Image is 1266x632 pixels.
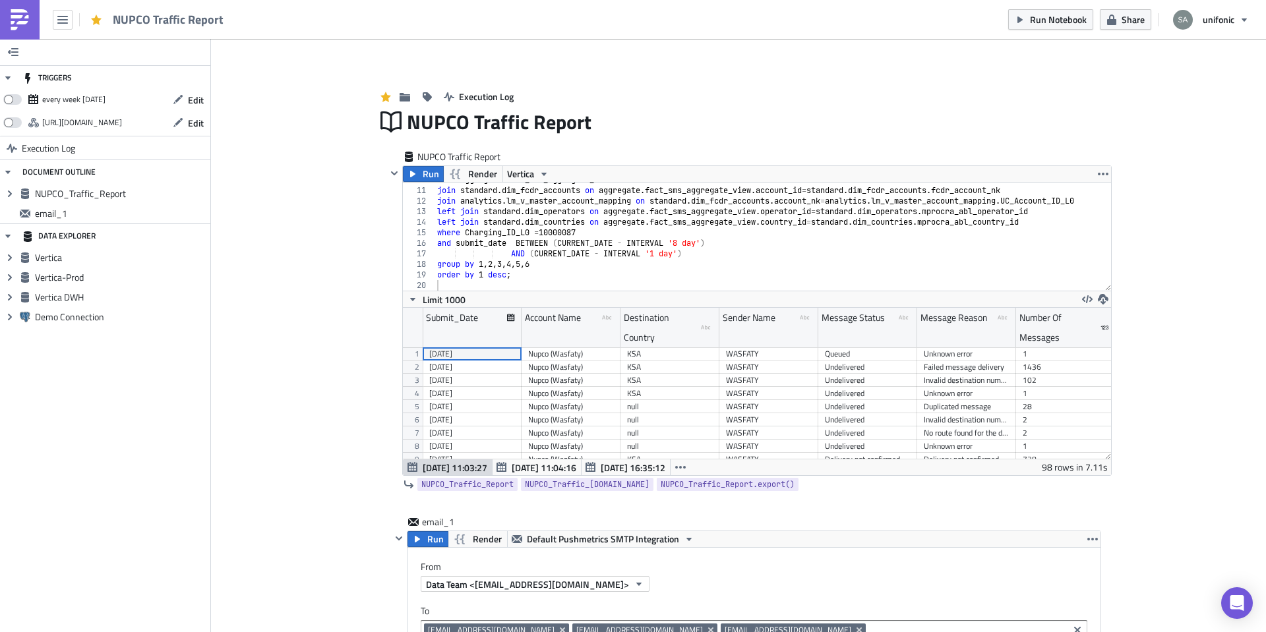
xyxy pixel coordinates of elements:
div: every week on Sunday [42,90,105,109]
div: Destination Country [624,308,701,347]
div: KSA [627,374,713,387]
span: Run Notebook [1030,13,1087,26]
span: [DATE] 16:35:12 [601,461,665,474]
span: NUPCO_Traffic_[DOMAIN_NAME] [525,478,649,491]
div: [DATE] [429,426,515,440]
div: 738 [1023,453,1108,466]
p: Dear Team [5,5,660,16]
div: TRIGGERS [22,66,72,90]
div: WASFATY [726,400,812,413]
div: Queued [825,347,911,360]
div: Delivery not confirmed [924,453,1010,466]
div: Message Reason [920,308,988,328]
body: Rich Text Area. Press ALT-0 for help. [5,5,660,74]
div: [DATE] [429,453,515,466]
span: NUPCO Traffic Report [417,150,502,163]
span: Execution Log [22,136,75,160]
div: 11 [403,185,435,196]
span: NUPCO Traffic Report [113,12,225,27]
div: 102 [1023,374,1108,387]
span: Edit [188,93,204,107]
div: Duplicated message [924,400,1010,413]
div: Undelivered [825,400,911,413]
div: Open Intercom Messenger [1221,587,1253,619]
div: 98 rows in 7.11s [1042,459,1108,475]
button: Render [448,531,508,547]
div: DOCUMENT OUTLINE [22,160,96,184]
div: 13 [403,206,435,217]
div: [DATE] [429,374,515,387]
div: 1436 [1023,360,1108,374]
span: Run [423,166,439,182]
a: NUPCO_Traffic_Report [417,478,518,491]
div: [DATE] [429,413,515,426]
span: Vertica DWH [35,291,207,303]
div: WASFATY [726,426,812,440]
div: 1 [1023,347,1108,360]
button: Vertica [502,166,554,182]
button: Share [1100,9,1151,30]
div: Undelivered [825,360,911,374]
button: Hide content [386,165,402,181]
button: Hide content [391,531,407,546]
div: No route found for the destination number [924,426,1010,440]
div: Nupco (Wasfaty) [528,347,614,360]
span: [DATE] 11:03:27 [423,461,487,474]
button: Execution Log [437,86,520,107]
span: NUPCO Traffic Report [407,109,593,134]
div: Unknown error [924,387,1010,400]
div: Nupco (Wasfaty) [528,387,614,400]
img: Avatar [1172,9,1194,31]
span: NUPCO_Traffic_Report.export() [661,478,795,491]
div: Sender Name [723,308,775,328]
div: Invalid destination number [924,374,1010,387]
button: Edit [166,113,210,133]
div: Message Status [822,308,885,328]
div: 16 [403,238,435,248]
button: Run [407,531,448,547]
span: email_1 [35,208,207,219]
div: Undelivered [825,440,911,453]
div: 2 [1023,413,1108,426]
span: Limit 1000 [423,293,466,306]
div: Nupco (Wasfaty) [528,374,614,387]
div: WASFATY [726,453,812,466]
button: Run Notebook [1008,9,1093,30]
div: Undelivered [825,426,911,440]
div: WASFATY [726,374,812,387]
div: [DATE] [429,387,515,400]
button: Data Team <[EMAIL_ADDRESS][DOMAIN_NAME]> [421,576,649,592]
div: null [627,440,713,453]
div: WASFATY [726,413,812,426]
span: Vertica [35,252,207,264]
div: 15 [403,227,435,238]
span: [DATE] 11:04:16 [512,461,576,474]
p: Unifonic Data Team [5,63,660,74]
button: [DATE] 11:03:27 [403,459,493,475]
div: Nupco (Wasfaty) [528,360,614,374]
span: Vertica-Prod [35,272,207,283]
span: Edit [188,116,204,130]
div: WASFATY [726,360,812,374]
button: Edit [166,90,210,110]
span: Render [468,166,497,182]
span: NUPCO_Traffic_Report [421,478,514,491]
button: Run [403,166,444,182]
label: From [421,561,1100,573]
span: Share [1122,13,1145,26]
span: Vertica [507,166,534,182]
div: Failed message delivery [924,360,1010,374]
div: Undelivered [825,387,911,400]
div: Undelivered [825,374,911,387]
div: Undelivered [825,413,911,426]
div: [DATE] [429,400,515,413]
button: Limit 1000 [403,291,470,307]
div: [DATE] [429,360,515,374]
div: Account Name [525,308,581,328]
div: Nupco (Wasfaty) [528,400,614,413]
div: 20 [403,280,435,291]
div: null [627,413,713,426]
div: 1 [1023,440,1108,453]
span: Data Team <[EMAIL_ADDRESS][DOMAIN_NAME]> [426,577,629,591]
div: KSA [627,347,713,360]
